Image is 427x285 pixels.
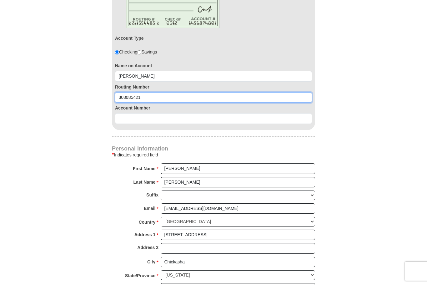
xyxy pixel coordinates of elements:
label: Routing Number [115,84,312,90]
strong: First Name [133,164,155,173]
strong: Address 1 [134,230,156,239]
div: Indicates required field [112,151,315,159]
label: Account Number [115,105,312,111]
strong: City [147,257,155,266]
strong: Last Name [133,178,156,186]
label: Account Type [115,35,144,41]
strong: Country [139,218,156,226]
div: Checking Savings [115,49,157,55]
strong: Suffix [146,191,158,199]
h4: Personal Information [112,146,315,151]
label: Name on Account [115,63,312,69]
strong: Email [144,204,155,213]
strong: State/Province [125,271,155,280]
strong: Address 2 [137,243,158,252]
